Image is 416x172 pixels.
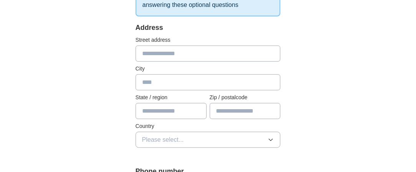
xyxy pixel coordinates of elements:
[136,23,281,33] div: Address
[136,132,281,148] button: Please select...
[136,122,281,130] label: Country
[136,36,281,44] label: Street address
[136,93,207,102] label: State / region
[210,93,281,102] label: Zip / postalcode
[142,135,184,144] span: Please select...
[136,65,281,73] label: City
